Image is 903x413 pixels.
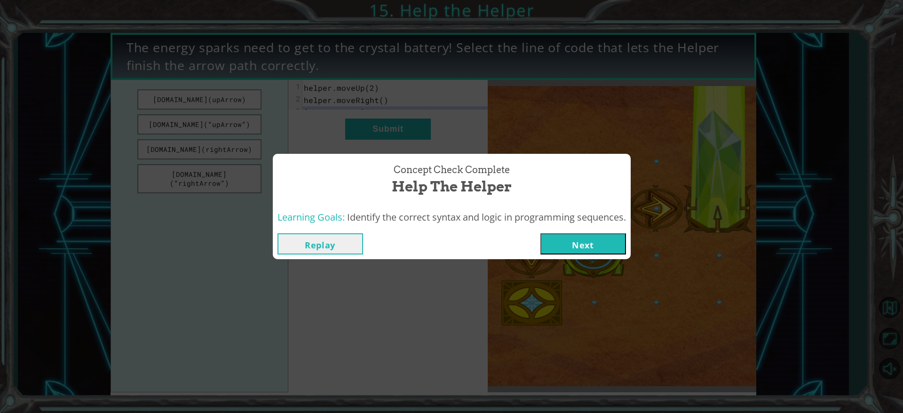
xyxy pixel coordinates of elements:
[277,233,363,254] button: Replay
[540,233,626,254] button: Next
[392,176,512,197] span: Help the Helper
[277,211,345,223] span: Learning Goals:
[347,211,626,223] span: Identify the correct syntax and logic in programming sequences.
[394,163,510,177] span: Concept Check Complete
